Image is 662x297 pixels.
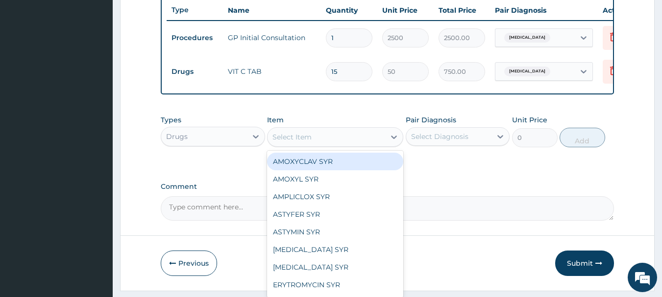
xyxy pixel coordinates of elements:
div: Select Item [272,132,312,142]
img: d_794563401_company_1708531726252_794563401 [18,49,40,73]
div: ASTYMIN SYR [267,223,403,241]
label: Comment [161,183,614,191]
button: Previous [161,251,217,276]
th: Unit Price [377,0,434,20]
div: [MEDICAL_DATA] SYR [267,258,403,276]
div: ERYTROMYCIN SYR [267,276,403,294]
th: Actions [598,0,647,20]
div: Minimize live chat window [161,5,184,28]
th: Total Price [434,0,490,20]
td: VIT C TAB [223,62,321,81]
span: We're online! [57,87,135,186]
td: GP Initial Consultation [223,28,321,47]
button: Add [560,128,605,147]
button: Submit [555,251,614,276]
th: Name [223,0,321,20]
div: AMOXYCLAV SYR [267,153,403,170]
div: Select Diagnosis [411,132,468,141]
th: Pair Diagnosis [490,0,598,20]
label: Unit Price [512,115,547,125]
td: Procedures [167,29,223,47]
div: [MEDICAL_DATA] SYR [267,241,403,258]
div: ASTYFER SYR [267,206,403,223]
label: Item [267,115,284,125]
label: Types [161,116,181,124]
label: Pair Diagnosis [406,115,456,125]
div: Drugs [166,132,188,141]
div: AMPLICLOX SYR [267,188,403,206]
span: [MEDICAL_DATA] [504,67,550,76]
span: [MEDICAL_DATA] [504,33,550,43]
textarea: Type your message and hit 'Enter' [5,195,187,229]
td: Drugs [167,63,223,81]
div: Chat with us now [51,55,165,68]
div: AMOXYL SYR [267,170,403,188]
th: Quantity [321,0,377,20]
th: Type [167,1,223,19]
